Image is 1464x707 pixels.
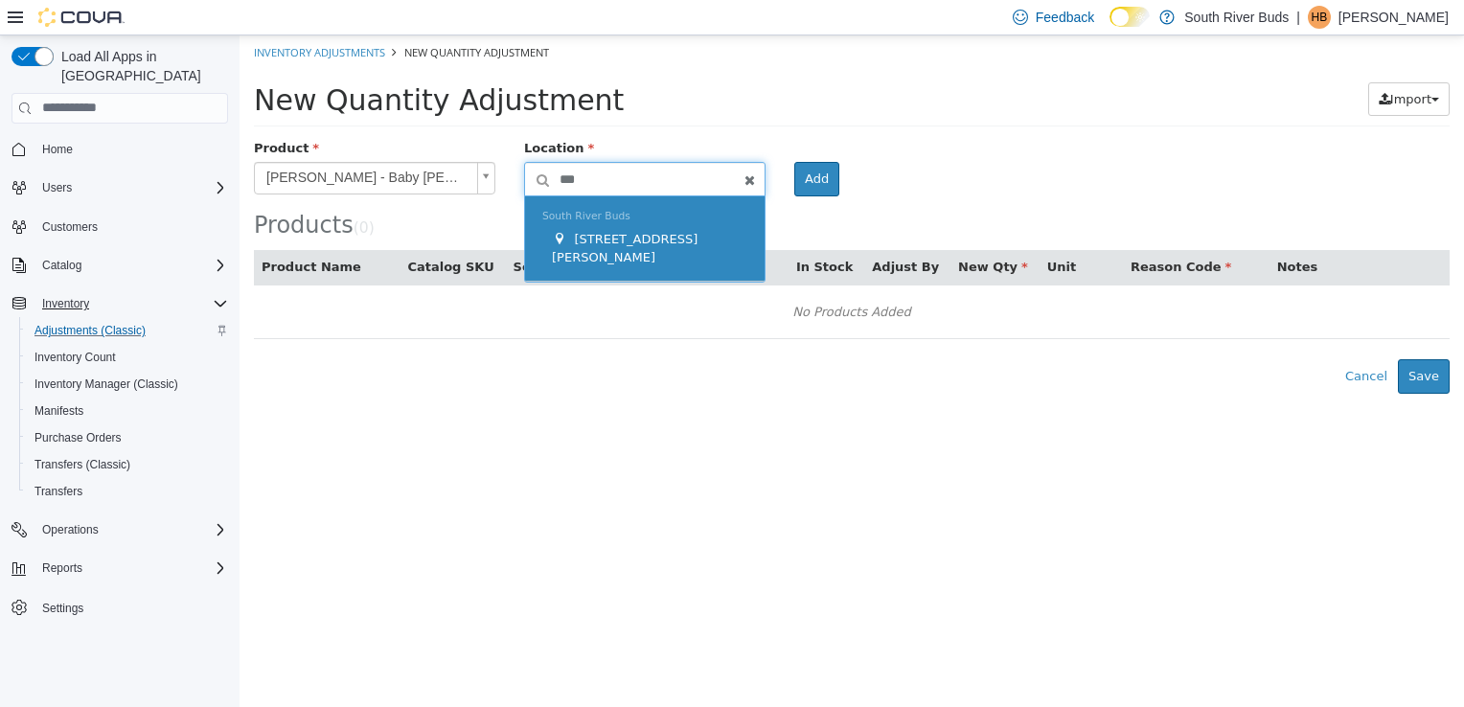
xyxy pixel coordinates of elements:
a: Settings [34,597,91,620]
span: Settings [34,595,228,619]
button: Settings [4,593,236,621]
button: Add [555,126,600,161]
span: Catalog [34,254,228,277]
span: Inventory Manager (Classic) [34,376,178,392]
span: Adjustments (Classic) [27,319,228,342]
span: [PERSON_NAME] - Baby [PERSON_NAME] Infused Strawberry Sour Diesel Pre-Roll - Sativa - 5x0.5g [15,127,230,158]
span: South River Buds [303,174,391,187]
span: Manifests [27,399,228,422]
span: Inventory Count [27,346,228,369]
button: Transfers [19,478,236,505]
div: Heather Brinkman [1308,6,1331,29]
span: Customers [34,215,228,239]
button: Catalog [4,252,236,279]
button: Operations [4,516,236,543]
span: Users [34,176,228,199]
button: Inventory Manager (Classic) [19,371,236,398]
button: Operations [34,518,106,541]
span: Reason Code [891,224,992,239]
button: Adjust By [632,222,703,241]
div: No Products Added [27,262,1198,291]
input: Dark Mode [1109,7,1150,27]
span: Home [34,137,228,161]
img: Cova [38,8,125,27]
span: HB [1312,6,1328,29]
span: Settings [42,601,83,616]
span: Reports [42,560,82,576]
span: [STREET_ADDRESS][PERSON_NAME] [312,196,458,230]
span: Feedback [1036,8,1094,27]
button: Serial / Package Number [274,222,450,241]
a: [PERSON_NAME] - Baby [PERSON_NAME] Infused Strawberry Sour Diesel Pre-Roll - Sativa - 5x0.5g [14,126,256,159]
a: Inventory Manager (Classic) [27,373,186,396]
span: Transfers [27,480,228,503]
p: | [1296,6,1300,29]
button: Catalog SKU [168,222,258,241]
button: Customers [4,213,236,240]
span: Transfers [34,484,82,499]
small: ( ) [114,184,135,201]
button: Manifests [19,398,236,424]
span: Import [1151,57,1192,71]
span: Load All Apps in [GEOGRAPHIC_DATA] [54,47,228,85]
a: Adjustments (Classic) [27,319,153,342]
span: Transfers (Classic) [27,453,228,476]
span: Location [285,105,355,120]
span: New Quantity Adjustment [165,10,309,24]
span: Dark Mode [1109,27,1110,28]
button: Reports [4,555,236,582]
a: Home [34,138,80,161]
button: Import [1129,47,1210,81]
a: Inventory Adjustments [14,10,146,24]
button: Home [4,135,236,163]
span: Inventory [42,296,89,311]
span: New Qty [719,224,789,239]
button: In Stock [557,222,617,241]
a: Purchase Orders [27,426,129,449]
button: Users [34,176,80,199]
span: Manifests [34,403,83,419]
span: New Quantity Adjustment [14,48,384,81]
button: Product Name [22,222,126,241]
a: Transfers (Classic) [27,453,138,476]
span: Users [42,180,72,195]
span: Product [14,105,80,120]
span: Adjustments (Classic) [34,323,146,338]
span: 0 [120,184,129,201]
button: Adjustments (Classic) [19,317,236,344]
button: Inventory [34,292,97,315]
p: South River Buds [1184,6,1289,29]
span: Inventory [34,292,228,315]
a: Transfers [27,480,90,503]
span: Inventory Count [34,350,116,365]
span: Customers [42,219,98,235]
span: Home [42,142,73,157]
button: Inventory Count [19,344,236,371]
button: Purchase Orders [19,424,236,451]
span: Transfers (Classic) [34,457,130,472]
button: Catalog [34,254,89,277]
span: Catalog [42,258,81,273]
button: Cancel [1095,324,1158,358]
p: [PERSON_NAME] [1338,6,1449,29]
button: Unit [808,222,840,241]
button: Notes [1038,222,1082,241]
a: Manifests [27,399,91,422]
span: Products [14,176,114,203]
span: Purchase Orders [27,426,228,449]
button: Inventory [4,290,236,317]
button: Transfers (Classic) [19,451,236,478]
button: Users [4,174,236,201]
span: Reports [34,557,228,580]
nav: Complex example [11,127,228,672]
button: Save [1158,324,1210,358]
span: Operations [42,522,99,537]
button: Reports [34,557,90,580]
a: Customers [34,216,105,239]
a: Inventory Count [27,346,124,369]
span: Inventory Manager (Classic) [27,373,228,396]
span: Operations [34,518,228,541]
span: Purchase Orders [34,430,122,445]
